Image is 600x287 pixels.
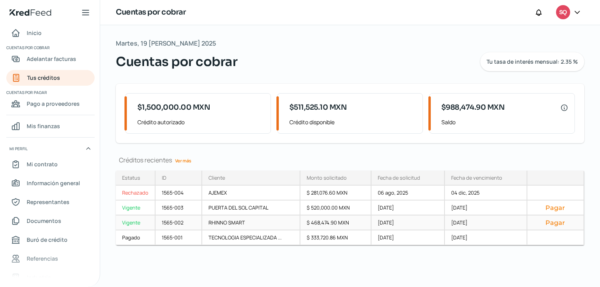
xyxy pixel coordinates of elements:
[378,174,420,181] div: Fecha de solicitud
[300,186,371,201] div: $ 281,076.60 MXN
[6,51,95,67] a: Adelantar facturas
[289,117,416,127] span: Crédito disponible
[371,201,445,215] div: [DATE]
[9,145,27,152] span: Mi perfil
[27,197,70,207] span: Representantes
[445,201,527,215] div: [DATE]
[371,230,445,245] div: [DATE]
[559,8,567,17] span: SQ
[137,117,264,127] span: Crédito autorizado
[172,155,194,167] a: Ver más
[6,213,95,229] a: Documentos
[6,25,95,41] a: Inicio
[6,96,95,112] a: Pago a proveedores
[27,254,58,263] span: Referencias
[487,59,578,64] span: Tu tasa de interés mensual: 2.35 %
[445,186,527,201] div: 04 dic, 2025
[6,89,93,96] span: Cuentas por pagar
[27,159,58,169] span: Mi contrato
[534,204,577,212] button: Pagar
[116,201,155,215] a: Vigente
[116,156,584,164] div: Créditos recientes
[300,230,371,245] div: $ 333,720.86 MXN
[202,215,300,230] div: RHINNO SMART
[371,215,445,230] div: [DATE]
[6,156,95,172] a: Mi contrato
[27,235,68,245] span: Buró de crédito
[202,230,300,245] div: TECNOLOGIA ESPECIALIZADA ...
[307,174,347,181] div: Monto solicitado
[27,54,76,64] span: Adelantar facturas
[27,28,42,38] span: Inicio
[27,272,51,282] span: Industria
[371,186,445,201] div: 06 ago, 2025
[6,232,95,248] a: Buró de crédito
[116,7,186,18] h1: Cuentas por cobrar
[116,186,155,201] a: Rechazado
[137,102,210,113] span: $1,500,000.00 MXN
[155,201,202,215] div: 1565-003
[6,175,95,191] a: Información general
[534,219,577,226] button: Pagar
[155,215,202,230] div: 1565-002
[441,117,568,127] span: Saldo
[6,118,95,134] a: Mis finanzas
[6,70,95,86] a: Tus créditos
[289,102,347,113] span: $511,525.10 MXN
[27,73,60,83] span: Tus créditos
[116,215,155,230] a: Vigente
[27,99,80,109] span: Pago a proveedores
[209,174,225,181] div: Cliente
[116,38,216,49] span: Martes, 19 [PERSON_NAME] 2025
[441,102,505,113] span: $988,474.90 MXN
[445,230,527,245] div: [DATE]
[6,44,93,51] span: Cuentas por cobrar
[445,215,527,230] div: [DATE]
[116,230,155,245] a: Pagado
[451,174,502,181] div: Fecha de vencimiento
[6,251,95,267] a: Referencias
[202,186,300,201] div: AJEMEX
[155,186,202,201] div: 1565-004
[155,230,202,245] div: 1565-001
[122,174,140,181] div: Estatus
[6,194,95,210] a: Representantes
[202,201,300,215] div: PUERTA DEL SOL CAPITAL
[27,216,61,226] span: Documentos
[300,201,371,215] div: $ 520,000.00 MXN
[116,52,237,71] span: Cuentas por cobrar
[27,121,60,131] span: Mis finanzas
[162,174,166,181] div: ID
[27,178,80,188] span: Información general
[6,270,95,285] a: Industria
[300,215,371,230] div: $ 468,474.90 MXN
